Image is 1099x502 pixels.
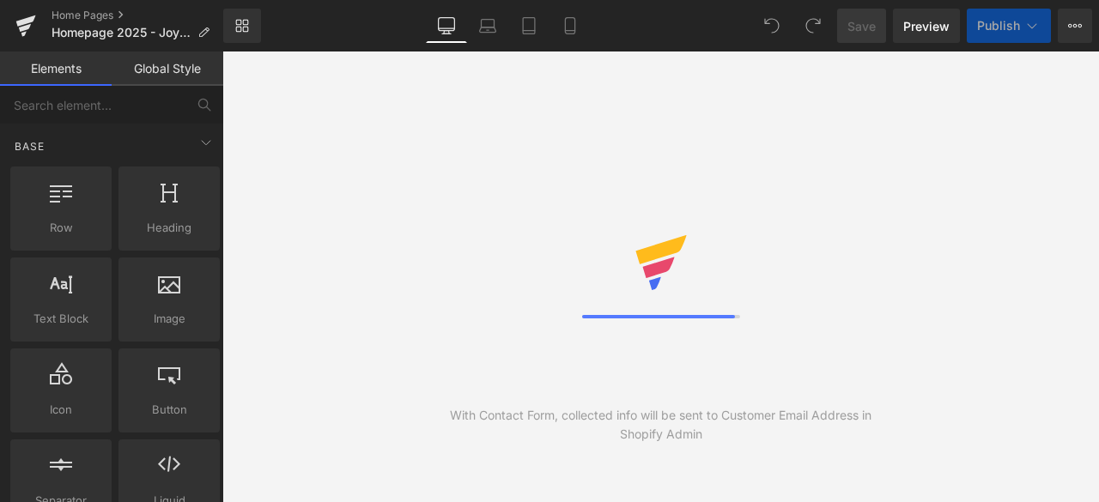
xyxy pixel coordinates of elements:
[977,19,1020,33] span: Publish
[847,17,876,35] span: Save
[1058,9,1092,43] button: More
[124,401,215,419] span: Button
[441,406,880,444] div: With Contact Form, collected info will be sent to Customer Email Address in Shopify Admin
[796,9,830,43] button: Redo
[426,9,467,43] a: Desktop
[52,26,191,39] span: Homepage 2025 - Joy version
[124,310,215,328] span: Image
[223,9,261,43] a: New Library
[967,9,1051,43] button: Publish
[15,219,106,237] span: Row
[124,219,215,237] span: Heading
[893,9,960,43] a: Preview
[755,9,789,43] button: Undo
[15,401,106,419] span: Icon
[549,9,591,43] a: Mobile
[508,9,549,43] a: Tablet
[467,9,508,43] a: Laptop
[903,17,950,35] span: Preview
[112,51,223,86] a: Global Style
[52,9,223,22] a: Home Pages
[13,138,46,154] span: Base
[15,310,106,328] span: Text Block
